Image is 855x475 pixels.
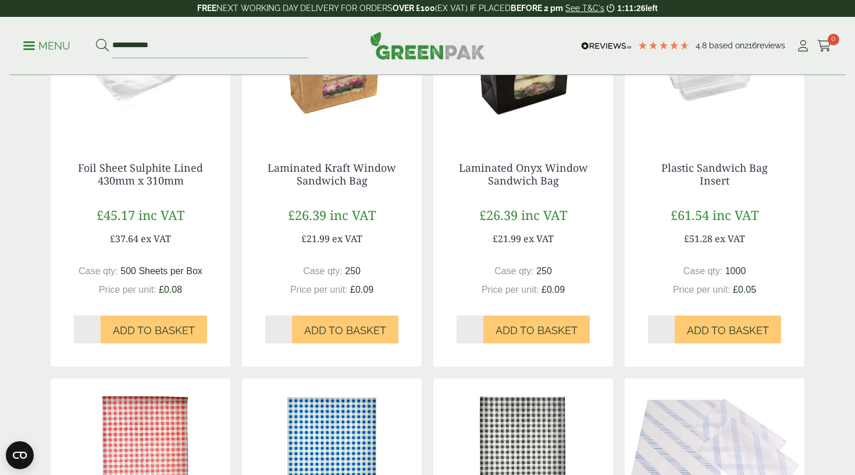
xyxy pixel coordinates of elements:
span: inc VAT [138,206,184,224]
p: Menu [23,39,70,53]
strong: FREE [197,3,216,13]
span: £21.99 [301,232,330,245]
span: Add to Basket [496,324,578,337]
a: Laminated Kraft Window Sandwich Bag [268,161,396,187]
span: Based on [709,41,744,50]
span: 500 Sheets per Box [120,266,202,276]
span: 250 [536,266,552,276]
a: Plastic Sandwich Bag Insert [661,161,768,187]
span: £37.64 [110,232,138,245]
a: Laminated Onyx Window Sandwich Bag [459,161,588,187]
button: Add to Basket [292,316,398,343]
i: Cart [817,40,832,52]
span: inc VAT [330,206,376,224]
span: ex VAT [141,232,171,245]
span: 0 [828,34,839,45]
button: Add to Basket [483,316,590,343]
span: inc VAT [712,206,758,224]
span: £51.28 [684,232,712,245]
span: Case qty: [683,266,723,276]
span: Case qty: [494,266,534,276]
span: £26.39 [479,206,518,224]
span: reviews [757,41,785,50]
a: See T&C's [565,3,604,13]
span: ex VAT [332,232,362,245]
span: £45.17 [97,206,135,224]
span: Price per unit: [290,285,348,295]
a: Menu [23,39,70,51]
span: ex VAT [523,232,554,245]
span: 4.8 [696,41,709,50]
span: £0.09 [541,285,565,295]
span: £61.54 [671,206,709,224]
i: My Account [796,40,810,52]
span: Add to Basket [113,324,195,337]
span: 1000 [725,266,746,276]
span: £0.09 [350,285,373,295]
button: Add to Basket [101,316,207,343]
span: 250 [345,266,361,276]
button: Open CMP widget [6,441,34,469]
strong: OVER £100 [393,3,435,13]
span: left [646,3,658,13]
strong: BEFORE 2 pm [511,3,563,13]
span: 216 [744,41,757,50]
span: Price per unit: [482,285,539,295]
a: 0 [817,37,832,55]
span: Case qty: [79,266,118,276]
span: £21.99 [493,232,521,245]
span: Add to Basket [304,324,386,337]
span: Case qty: [303,266,343,276]
span: £0.08 [159,285,182,295]
span: Price per unit: [673,285,731,295]
a: Foil Sheet Sulphite Lined 430mm x 310mm [78,161,203,187]
div: 4.79 Stars [637,40,690,51]
span: 1:11:26 [617,3,645,13]
span: Price per unit: [99,285,156,295]
span: inc VAT [521,206,567,224]
span: Add to Basket [687,324,769,337]
img: GreenPak Supplies [370,31,485,59]
span: £0.05 [733,285,756,295]
span: £26.39 [288,206,326,224]
span: ex VAT [715,232,745,245]
button: Add to Basket [675,316,781,343]
img: REVIEWS.io [581,42,632,50]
